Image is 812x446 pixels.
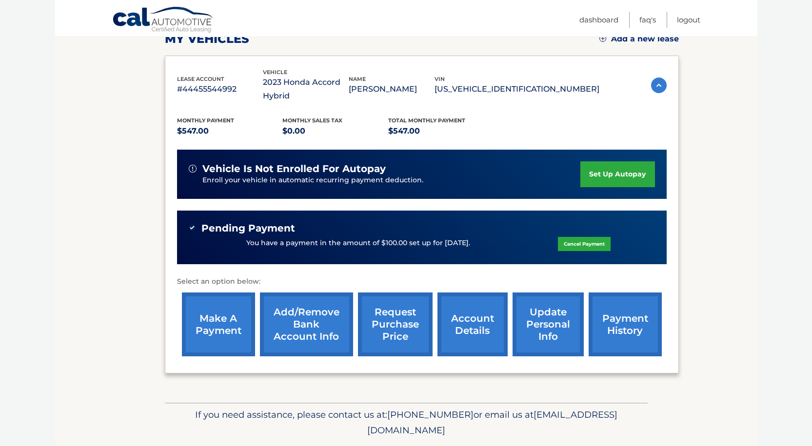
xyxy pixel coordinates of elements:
[367,409,617,436] span: [EMAIL_ADDRESS][DOMAIN_NAME]
[513,292,584,356] a: update personal info
[388,117,465,124] span: Total Monthly Payment
[639,12,656,28] a: FAQ's
[189,165,197,173] img: alert-white.svg
[435,76,445,82] span: vin
[263,76,349,103] p: 2023 Honda Accord Hybrid
[246,238,470,249] p: You have a payment in the amount of $100.00 set up for [DATE].
[165,32,249,46] h2: my vehicles
[558,237,611,251] a: Cancel Payment
[282,117,342,124] span: Monthly sales Tax
[437,292,508,356] a: account details
[349,76,366,82] span: name
[388,124,494,138] p: $547.00
[579,12,618,28] a: Dashboard
[599,34,679,44] a: Add a new lease
[263,69,287,76] span: vehicle
[349,82,435,96] p: [PERSON_NAME]
[202,163,386,175] span: vehicle is not enrolled for autopay
[435,82,599,96] p: [US_VEHICLE_IDENTIFICATION_NUMBER]
[589,292,662,356] a: payment history
[260,292,353,356] a: Add/Remove bank account info
[358,292,433,356] a: request purchase price
[171,407,641,438] p: If you need assistance, please contact us at: or email us at
[201,222,295,234] span: Pending Payment
[182,292,255,356] a: make a payment
[387,409,474,420] span: [PHONE_NUMBER]
[282,124,388,138] p: $0.00
[580,161,654,187] a: set up autopay
[599,35,606,42] img: add.svg
[651,78,667,93] img: accordion-active.svg
[177,82,263,96] p: #44455544992
[177,124,283,138] p: $547.00
[177,276,667,288] p: Select an option below:
[189,224,196,231] img: check-green.svg
[177,76,224,82] span: lease account
[112,6,215,35] a: Cal Automotive
[177,117,234,124] span: Monthly Payment
[202,175,581,186] p: Enroll your vehicle in automatic recurring payment deduction.
[677,12,700,28] a: Logout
